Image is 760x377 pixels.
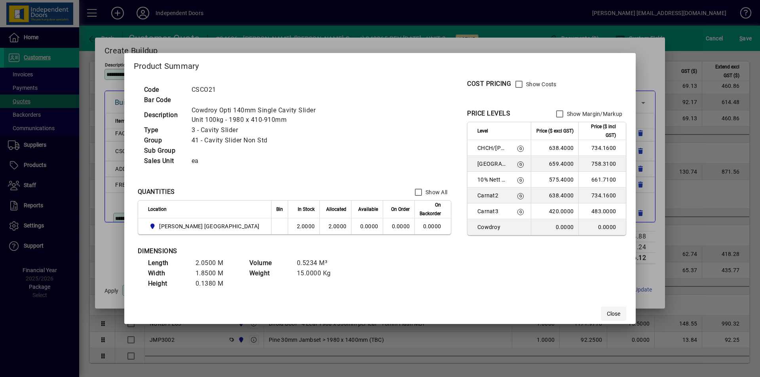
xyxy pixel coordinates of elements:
[531,219,578,235] td: 0.0000
[578,156,626,172] td: 758.3100
[578,203,626,219] td: 483.0000
[578,219,626,235] td: 0.0000
[601,307,626,321] button: Close
[159,222,259,230] span: [PERSON_NAME] [GEOGRAPHIC_DATA]
[536,127,574,135] span: Price ($ excl GST)
[144,268,192,278] td: Width
[140,146,188,156] td: Sub Group
[245,258,293,268] td: Volume
[477,223,506,231] span: Cowdroy
[192,278,239,289] td: 0.1380 M
[565,110,623,118] label: Show Margin/Markup
[351,218,383,234] td: 0.0000
[531,188,578,203] td: 638.4000
[140,156,188,166] td: Sales Unit
[531,140,578,156] td: 638.4000
[293,258,340,268] td: 0.5234 M³
[293,268,340,278] td: 15.0000 Kg
[138,246,336,256] div: DIMENSIONS
[276,205,283,214] span: Bin
[188,135,332,146] td: 41 - Cavity Slider Non Std
[358,205,378,214] span: Available
[140,85,188,95] td: Code
[298,205,315,214] span: In Stock
[477,176,506,184] span: 10% Nett list
[124,53,636,76] h2: Product Summary
[188,105,332,125] td: Cowdroy Opti 140mm Single Cavity Slider Unit 100kg - 1980 x 410-910mm
[326,205,346,214] span: Allocated
[192,268,239,278] td: 1.8500 M
[140,135,188,146] td: Group
[531,203,578,219] td: 420.0000
[140,95,188,105] td: Bar Code
[245,268,293,278] td: Weight
[607,310,620,318] span: Close
[578,140,626,156] td: 734.1600
[477,191,506,199] span: Carnat2
[188,85,332,95] td: CSCO21
[138,187,175,197] div: QUANTITIES
[148,222,262,231] span: Cromwell Central Otago
[578,172,626,188] td: 661.7100
[288,218,319,234] td: 2.0000
[524,80,557,88] label: Show Costs
[140,125,188,135] td: Type
[477,127,488,135] span: Level
[424,188,447,196] label: Show All
[188,125,332,135] td: 3 - Cavity Slider
[420,201,441,218] span: On Backorder
[392,223,410,229] span: 0.0000
[477,144,506,152] span: CHCH/[PERSON_NAME]
[531,172,578,188] td: 575.4000
[140,105,188,125] td: Description
[578,188,626,203] td: 734.1600
[144,258,192,268] td: Length
[414,218,451,234] td: 0.0000
[477,207,506,215] span: Carnat3
[467,79,511,89] div: COST PRICING
[467,109,510,118] div: PRICE LEVELS
[144,278,192,289] td: Height
[391,205,410,214] span: On Order
[319,218,351,234] td: 2.0000
[188,156,332,166] td: ea
[192,258,239,268] td: 2.0500 M
[531,156,578,172] td: 659.4000
[583,122,616,140] span: Price ($ incl GST)
[148,205,167,214] span: Location
[477,160,506,168] span: [GEOGRAPHIC_DATA]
